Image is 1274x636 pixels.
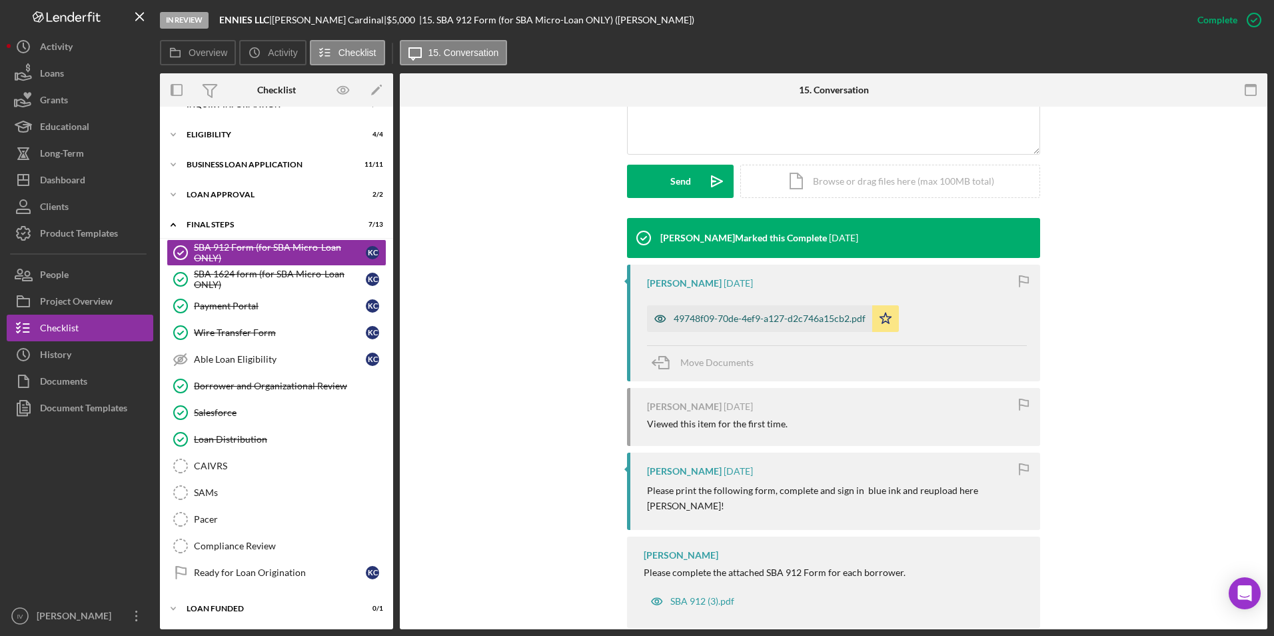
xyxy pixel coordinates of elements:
button: IV[PERSON_NAME] [7,603,153,629]
div: BUSINESS LOAN APPLICATION [187,161,350,169]
time: 2025-08-25 16:47 [829,233,858,243]
div: Document Templates [40,395,127,425]
div: People [40,261,69,291]
a: Pacer [167,506,386,533]
button: Activity [239,40,306,65]
a: SAMs [167,479,386,506]
div: 7 / 13 [359,221,383,229]
a: Payment PortalKC [167,293,386,319]
div: | 15. SBA 912 Form (for SBA Micro-Loan ONLY) ([PERSON_NAME]) [419,15,694,25]
div: 4 / 4 [359,131,383,139]
button: 15. Conversation [400,40,508,65]
time: 2025-08-19 14:35 [724,466,753,477]
button: People [7,261,153,288]
div: Long-Term [40,140,84,170]
div: Final Steps [187,221,350,229]
div: 15. Conversation [799,85,869,95]
div: [PERSON_NAME] [647,278,722,289]
button: Move Documents [647,346,767,379]
button: Document Templates [7,395,153,421]
button: Send [627,165,734,198]
div: [PERSON_NAME] Marked this Complete [660,233,827,243]
div: Open Intercom Messenger [1229,577,1261,609]
div: K C [366,273,379,286]
a: CAIVRS [167,453,386,479]
div: Educational [40,113,89,143]
div: K C [366,566,379,579]
div: [PERSON_NAME] Cardinal | [272,15,386,25]
label: Overview [189,47,227,58]
div: K C [366,326,379,339]
p: Please print the following form, complete and sign in blue ink and reupload here [PERSON_NAME]! [647,483,1027,513]
a: Wire Transfer FormKC [167,319,386,346]
div: 0 / 1 [359,605,383,613]
div: [PERSON_NAME] [33,603,120,633]
button: Product Templates [7,220,153,247]
a: SBA 1624 form (for SBA Micro-Loan ONLY)KC [167,266,386,293]
div: Loans [40,60,64,90]
div: 49748f09-70de-4ef9-a127-d2c746a15cb2.pdf [674,313,866,324]
button: Long-Term [7,140,153,167]
div: [PERSON_NAME] [644,550,718,561]
label: Checklist [338,47,376,58]
button: Loans [7,60,153,87]
div: Checklist [40,315,79,345]
button: Project Overview [7,288,153,315]
button: Clients [7,193,153,220]
div: Complete [1197,7,1237,33]
a: Borrower and Organizational Review [167,373,386,399]
div: Clients [40,193,69,223]
div: Please complete the attached SBA 912 Form for each borrower. [644,567,906,578]
button: History [7,341,153,368]
div: Viewed this item for the first time. [647,419,788,429]
div: | [219,15,272,25]
button: Checklist [7,315,153,341]
div: Compliance Review [194,541,386,551]
div: Wire Transfer Form [194,327,366,338]
a: Ready for Loan OriginationKC [167,559,386,586]
button: Activity [7,33,153,60]
button: SBA 912 (3).pdf [644,588,741,615]
b: ENNIES LLC [219,14,269,25]
div: Loan Approval [187,191,350,199]
div: 11 / 11 [359,161,383,169]
button: Dashboard [7,167,153,193]
label: Activity [268,47,297,58]
div: Eligibility [187,131,350,139]
a: Compliance Review [167,533,386,559]
div: SBA 1624 form (for SBA Micro-Loan ONLY) [194,269,366,290]
button: Overview [160,40,236,65]
div: Salesforce [194,407,386,418]
button: 49748f09-70de-4ef9-a127-d2c746a15cb2.pdf [647,305,899,332]
div: LOAN FUNDED [187,605,350,613]
div: SAMs [194,487,386,498]
div: History [40,341,71,371]
button: Complete [1184,7,1267,33]
div: Documents [40,368,87,398]
div: CAIVRS [194,461,386,471]
div: [PERSON_NAME] [647,466,722,477]
label: 15. Conversation [428,47,499,58]
div: SBA 912 (3).pdf [670,596,734,607]
div: Able Loan Eligibility [194,354,366,365]
div: Checklist [257,85,296,95]
div: Project Overview [40,288,113,318]
div: Borrower and Organizational Review [194,381,386,391]
a: Able Loan EligibilityKC [167,346,386,373]
div: Activity [40,33,73,63]
div: In Review [160,12,209,29]
a: Loan Distribution [167,426,386,453]
a: SBA 912 Form (for SBA Micro-Loan ONLY)KC [167,239,386,266]
div: Pacer [194,514,386,525]
button: Educational [7,113,153,140]
button: Documents [7,368,153,395]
